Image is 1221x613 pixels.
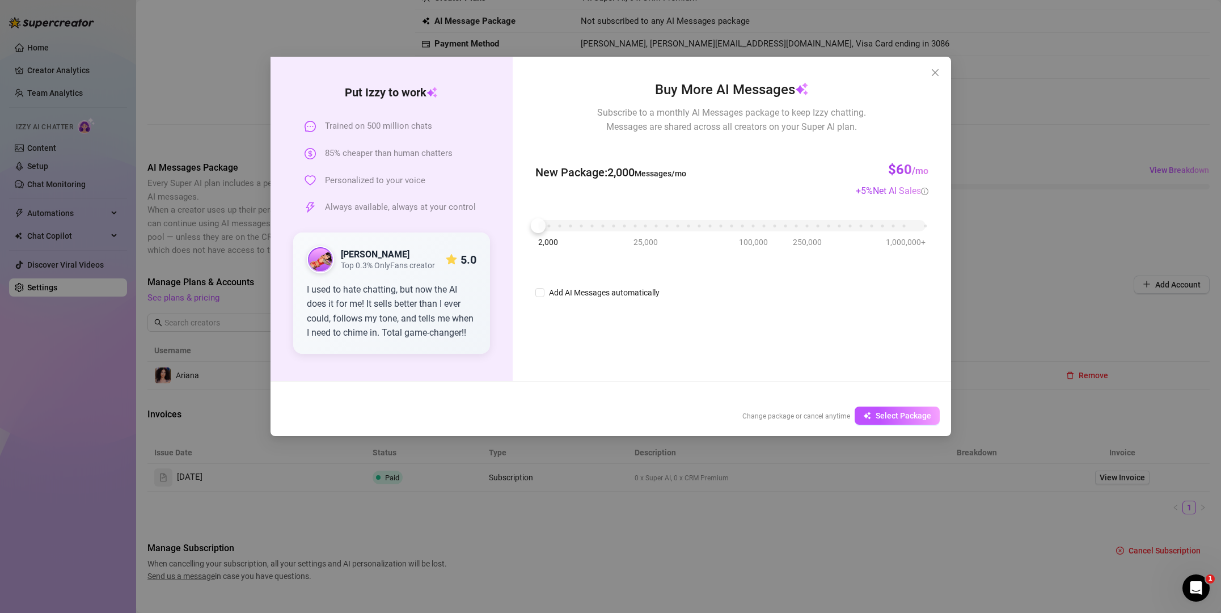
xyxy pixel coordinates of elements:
span: New Package : 2,000 [535,164,686,181]
img: public [308,247,333,272]
span: message [305,121,316,132]
span: Top 0.3% OnlyFans creator [341,261,435,270]
span: Change package or cancel anytime [742,412,850,420]
span: heart [305,175,316,186]
span: Always available, always at your control [325,201,476,214]
span: Personalized to your voice [325,174,425,188]
span: Close [926,68,944,77]
span: star [445,254,457,265]
span: dollar [305,148,316,159]
span: Select Package [876,411,931,420]
strong: [PERSON_NAME] [341,249,409,260]
button: Close [926,64,944,82]
span: 25,000 [633,236,657,248]
span: + 5 % [856,185,928,196]
span: Trained on 500 million chats [325,120,432,133]
button: Select Package [855,407,940,425]
strong: 5.0 [460,253,476,267]
div: I used to hate chatting, but now the AI does it for me! It sells better than I ever could, follow... [307,282,476,340]
span: 1 [1206,574,1215,584]
span: Messages/mo [634,169,686,178]
span: close [931,68,940,77]
span: 2,000 [538,236,557,248]
span: thunderbolt [305,202,316,213]
span: 100,000 [738,236,767,248]
span: 250,000 [792,236,821,248]
iframe: Intercom live chat [1182,574,1210,602]
span: Buy More AI Messages [654,79,808,101]
span: info-circle [921,188,928,195]
strong: Put Izzy to work [345,86,438,99]
div: Add AI Messages automatically [548,286,659,299]
span: /mo [912,166,928,176]
span: 1,000,000+ [886,236,926,248]
div: Net AI Sales [873,184,928,198]
span: Subscribe to a monthly AI Messages package to keep Izzy chatting. Messages are shared across all ... [597,105,866,134]
h3: $60 [888,161,928,179]
span: 85% cheaper than human chatters [325,147,453,160]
